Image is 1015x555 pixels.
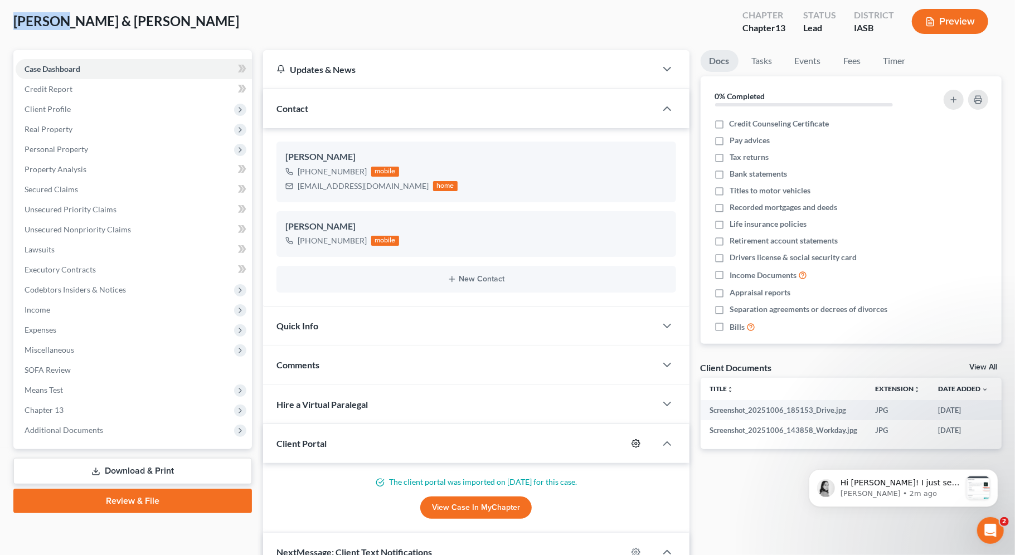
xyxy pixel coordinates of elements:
span: Drivers license & social security card [730,252,857,263]
a: Credit Report [16,79,252,99]
a: Case Dashboard [16,59,252,79]
div: Client Documents [701,362,772,373]
a: Timer [875,50,915,72]
a: Lawsuits [16,240,252,260]
span: Bills [730,322,745,333]
span: Expenses [25,325,56,334]
button: New Contact [285,275,667,284]
p: The client portal was imported on [DATE] for this case. [276,476,676,488]
span: Credit Counseling Certificate [730,118,829,129]
td: Screenshot_20251006_143858_Workday.jpg [701,420,866,440]
span: Bank statements [730,168,787,179]
span: Unsecured Priority Claims [25,205,116,214]
span: Titles to motor vehicles [730,185,810,196]
span: Retirement account statements [730,235,838,246]
span: Pay advices [730,135,770,146]
span: Case Dashboard [25,64,80,74]
iframe: Intercom live chat [977,517,1004,544]
button: Preview [912,9,988,34]
i: unfold_more [727,386,734,393]
span: Codebtors Insiders & Notices [25,285,126,294]
span: Contact [276,103,308,114]
strong: 0% Completed [715,91,765,101]
div: Chapter [742,22,785,35]
div: mobile [371,167,399,177]
span: Income [25,305,50,314]
span: Lawsuits [25,245,55,254]
td: [DATE] [929,420,997,440]
td: JPG [866,420,929,440]
p: Message from Lindsey, sent 2m ago [48,42,169,52]
span: Income Documents [730,270,797,281]
a: Review & File [13,489,252,513]
span: Separation agreements or decrees of divorces [730,304,887,315]
a: SOFA Review [16,360,252,380]
td: [DATE] [929,400,997,420]
div: [PERSON_NAME] [285,220,667,233]
a: Unsecured Nonpriority Claims [16,220,252,240]
span: Hire a Virtual Paralegal [276,399,368,410]
span: Quick Info [276,320,318,331]
span: [PERSON_NAME] & [PERSON_NAME] [13,13,239,29]
span: Miscellaneous [25,345,74,354]
a: Property Analysis [16,159,252,179]
span: Hi [PERSON_NAME]! I just set your email address to be the default email that receives all the cli... [48,31,168,162]
div: Chapter [742,9,785,22]
a: View All [969,363,997,371]
span: Tax returns [730,152,769,163]
div: Updates & News [276,64,642,75]
span: Client Portal [276,438,327,449]
td: JPG [866,400,929,420]
a: View Case in MyChapter [420,496,532,519]
i: expand_more [982,386,988,393]
a: Executory Contracts [16,260,252,280]
span: SOFA Review [25,365,71,374]
div: [EMAIL_ADDRESS][DOMAIN_NAME] [298,181,429,192]
div: [PHONE_NUMBER] [298,235,367,246]
div: [PERSON_NAME] [285,150,667,164]
td: Screenshot_20251006_185153_Drive.jpg [701,400,866,420]
div: Lead [803,22,836,35]
span: Means Test [25,385,63,395]
span: Life insurance policies [730,218,807,230]
span: Unsecured Nonpriority Claims [25,225,131,234]
span: Client Profile [25,104,71,114]
a: Extensionunfold_more [875,384,920,393]
div: District [854,9,894,22]
a: Titleunfold_more [710,384,734,393]
span: Executory Contracts [25,265,96,274]
div: IASB [854,22,894,35]
div: Status [803,9,836,22]
span: 13 [775,22,785,33]
a: Fees [834,50,870,72]
span: 2 [1000,517,1009,526]
span: Secured Claims [25,184,78,194]
span: Credit Report [25,84,72,94]
span: Recorded mortgages and deeds [730,202,837,213]
div: home [433,181,458,191]
a: Unsecured Priority Claims [16,199,252,220]
span: Real Property [25,124,72,134]
span: Property Analysis [25,164,86,174]
a: Download & Print [13,458,252,484]
a: Secured Claims [16,179,252,199]
span: Additional Documents [25,425,103,435]
span: Personal Property [25,144,88,154]
div: mobile [371,236,399,246]
a: Docs [701,50,739,72]
span: Appraisal reports [730,287,790,298]
iframe: Intercom notifications message [792,447,1015,525]
a: Tasks [743,50,781,72]
a: Date Added expand_more [938,384,988,393]
span: Comments [276,359,319,370]
a: Events [786,50,830,72]
i: unfold_more [914,386,920,393]
div: [PHONE_NUMBER] [298,166,367,177]
span: Chapter 13 [25,405,64,415]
